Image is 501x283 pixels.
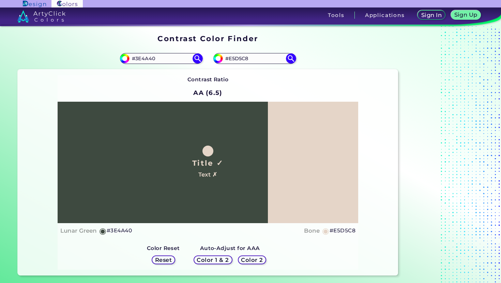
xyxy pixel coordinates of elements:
[157,33,258,44] h1: Contrast Color Finder
[130,54,193,63] input: type color 1..
[23,1,46,7] img: ArtyClick Design logo
[421,12,442,18] h5: Sign In
[451,10,481,20] a: Sign Up
[155,257,172,263] h5: Reset
[330,226,355,235] h5: #E5D5C8
[304,226,320,236] h4: Bone
[193,53,203,64] img: icon search
[200,245,260,251] strong: Auto-Adjust for AAA
[147,245,180,251] strong: Color Reset
[198,170,217,180] h4: Text ✗
[187,76,229,83] strong: Contrast Ratio
[197,257,229,263] h5: Color 1 & 2
[17,10,65,22] img: logo_artyclick_colors_white.svg
[454,12,477,17] h5: Sign Up
[192,158,224,168] h1: Title ✓
[190,85,226,100] h2: AA (6.5)
[322,227,330,235] h5: ◉
[99,227,107,235] h5: ◉
[328,13,345,18] h3: Tools
[241,257,263,263] h5: Color 2
[365,13,405,18] h3: Applications
[417,10,445,20] a: Sign In
[107,226,132,235] h5: #3E4A40
[60,226,97,236] h4: Lunar Green
[223,54,286,63] input: type color 2..
[286,53,296,64] img: icon search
